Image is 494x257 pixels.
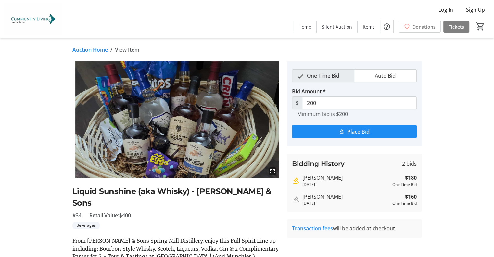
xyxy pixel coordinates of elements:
[292,225,417,232] div: will be added at checkout.
[4,3,62,35] img: Community Living North Halton's Logo
[292,125,417,138] button: Place Bid
[302,200,390,206] div: [DATE]
[466,6,485,14] span: Sign Up
[399,21,441,33] a: Donations
[72,222,100,229] tr-label-badge: Beverages
[371,70,399,82] span: Auto Bid
[72,186,279,209] h2: Liquid Sunshine (aka Whisky) - [PERSON_NAME] & Sons
[347,128,370,135] span: Place Bid
[433,5,458,15] button: Log In
[297,111,348,117] tr-hint: Minimum bid is $200
[443,21,469,33] a: Tickets
[405,193,417,200] strong: $160
[292,177,300,185] mat-icon: Highest bid
[72,46,108,54] a: Auction Home
[402,160,417,168] span: 2 bids
[292,196,300,203] mat-icon: Outbid
[302,182,390,187] div: [DATE]
[298,23,311,30] span: Home
[115,46,139,54] span: View Item
[438,6,453,14] span: Log In
[475,20,486,32] button: Cart
[269,167,276,175] mat-icon: fullscreen
[358,21,380,33] a: Items
[380,20,393,33] button: Help
[303,70,343,82] span: One Time Bid
[302,193,390,200] div: [PERSON_NAME]
[461,5,490,15] button: Sign Up
[292,159,345,169] h3: Bidding History
[292,225,333,232] a: Transaction fees
[363,23,375,30] span: Items
[72,212,82,219] span: #34
[317,21,357,33] a: Silent Auction
[292,96,302,109] span: $
[110,46,112,54] span: /
[392,200,417,206] div: One Time Bid
[292,87,326,95] label: Bid Amount *
[322,23,352,30] span: Silent Auction
[412,23,436,30] span: Donations
[72,61,279,178] img: Image
[89,212,131,219] span: Retail Value: $400
[449,23,464,30] span: Tickets
[392,182,417,187] div: One Time Bid
[302,174,390,182] div: [PERSON_NAME]
[293,21,316,33] a: Home
[405,174,417,182] strong: $180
